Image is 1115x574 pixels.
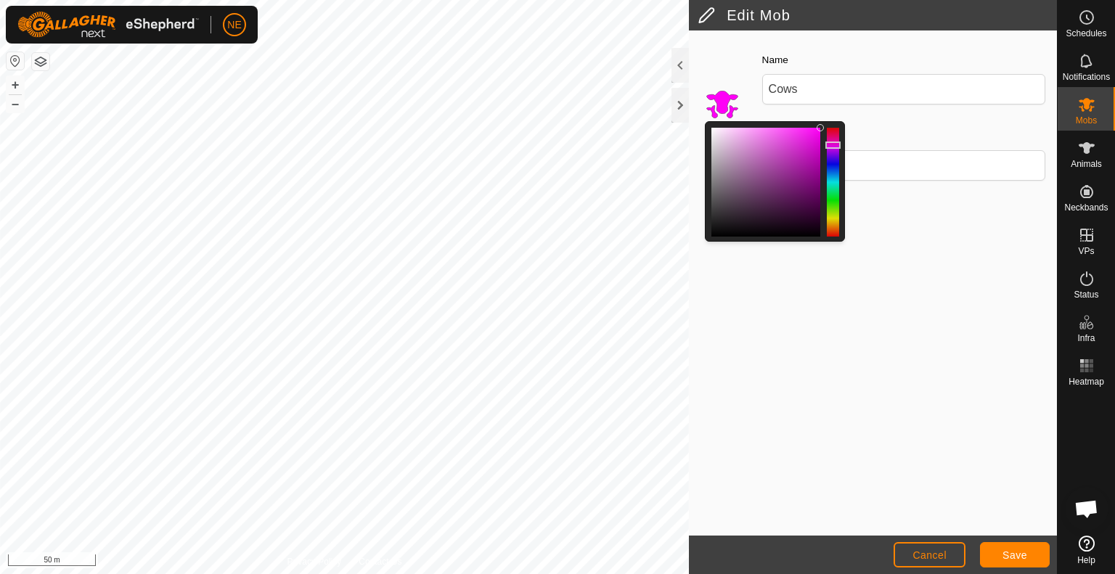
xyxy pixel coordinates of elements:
span: Mobs [1076,116,1097,125]
span: Help [1077,556,1095,565]
a: Privacy Policy [287,555,342,568]
span: Schedules [1066,29,1106,38]
span: Status [1074,290,1098,299]
span: Save [1002,549,1027,561]
label: Name [762,53,788,67]
div: Open chat [1065,487,1108,530]
span: VPs [1078,247,1094,255]
span: Cancel [912,549,947,561]
button: Save [980,542,1050,567]
span: NE [227,17,241,33]
span: Animals [1071,160,1102,168]
span: Neckbands [1064,203,1108,212]
img: Gallagher Logo [17,12,199,38]
button: – [7,95,24,112]
a: Contact Us [359,555,401,568]
button: Reset Map [7,52,24,70]
button: Map Layers [32,53,49,70]
span: Notifications [1063,73,1110,81]
span: Heatmap [1069,377,1104,386]
h2: Edit Mob [698,7,1057,24]
button: Cancel [894,542,965,567]
a: Help [1058,530,1115,570]
span: Infra [1077,334,1095,343]
button: + [7,76,24,94]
